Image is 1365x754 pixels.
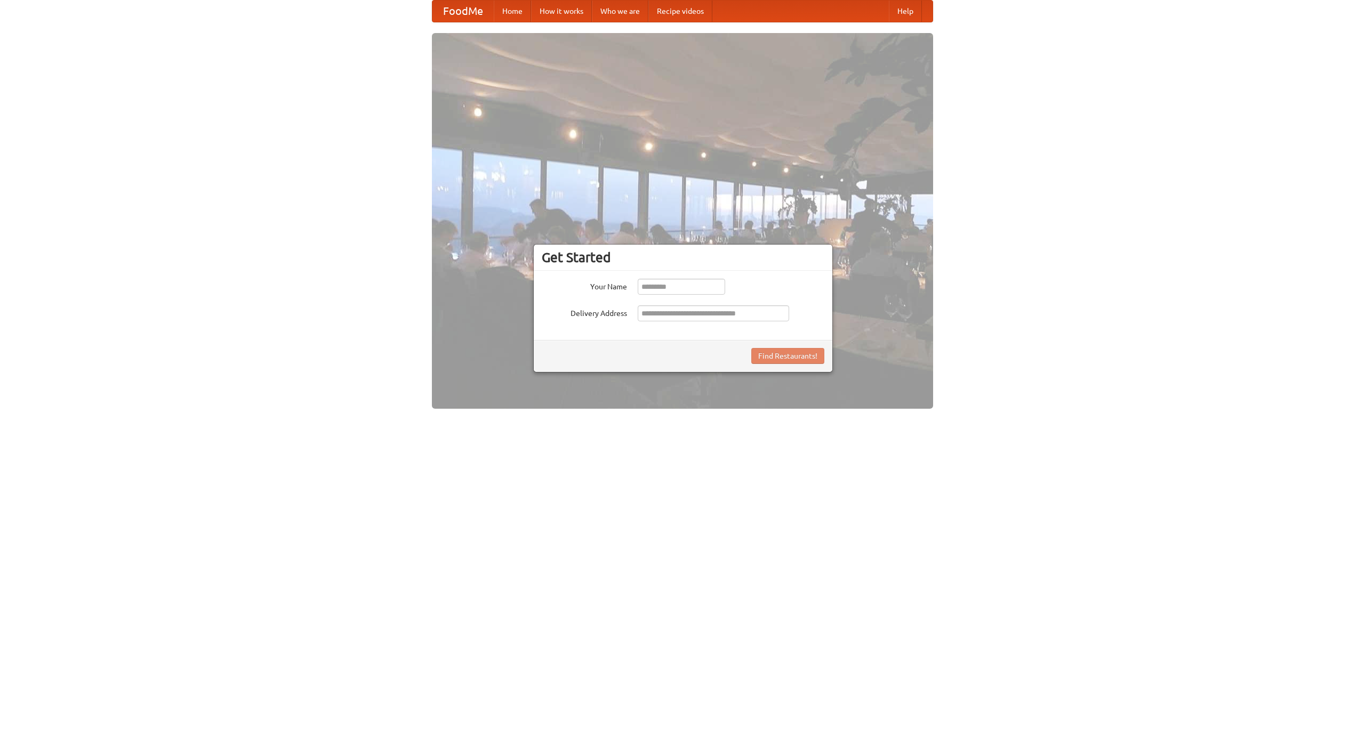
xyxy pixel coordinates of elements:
a: FoodMe [432,1,494,22]
a: Help [889,1,922,22]
a: How it works [531,1,592,22]
a: Home [494,1,531,22]
button: Find Restaurants! [751,348,824,364]
a: Who we are [592,1,648,22]
h3: Get Started [542,249,824,265]
label: Delivery Address [542,305,627,319]
a: Recipe videos [648,1,712,22]
label: Your Name [542,279,627,292]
